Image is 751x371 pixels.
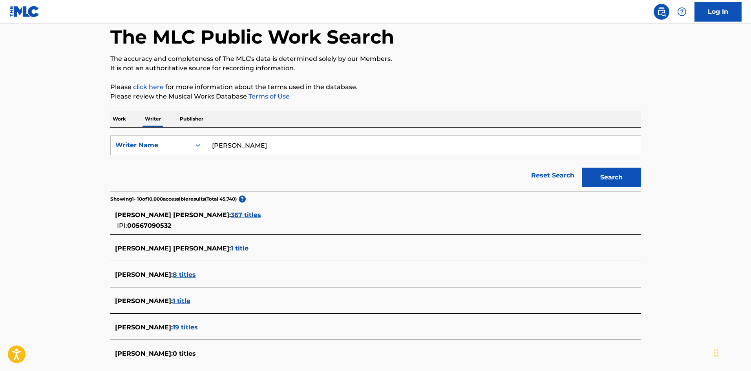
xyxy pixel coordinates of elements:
[115,141,186,150] div: Writer Name
[115,245,231,252] span: [PERSON_NAME] [PERSON_NAME] :
[9,6,40,17] img: MLC Logo
[115,211,231,219] span: [PERSON_NAME] [PERSON_NAME] :
[712,333,751,371] iframe: Chat Widget
[173,297,190,305] span: 1 title
[231,245,249,252] span: 1 title
[115,297,173,305] span: [PERSON_NAME] :
[239,196,246,203] span: ?
[527,167,578,184] a: Reset Search
[110,92,641,101] p: Please review the Musical Works Database
[115,271,173,278] span: [PERSON_NAME] :
[674,4,690,20] div: Help
[115,323,173,331] span: [PERSON_NAME] :
[173,271,196,278] span: 8 titles
[247,93,290,100] a: Terms of Use
[110,25,394,49] h1: The MLC Public Work Search
[110,196,237,203] p: Showing 1 - 10 of 10,000 accessible results (Total 45,740 )
[110,82,641,92] p: Please for more information about the terms used in the database.
[110,54,641,64] p: The accuracy and completeness of The MLC's data is determined solely by our Members.
[117,222,127,229] span: IPI:
[657,7,666,16] img: search
[582,168,641,187] button: Search
[110,111,128,127] p: Work
[654,4,669,20] a: Public Search
[173,323,198,331] span: 19 titles
[127,222,171,229] span: 00567090532
[177,111,206,127] p: Publisher
[110,135,641,191] form: Search Form
[133,83,164,91] a: click here
[714,341,719,365] div: Drag
[694,2,742,22] a: Log In
[115,350,173,357] span: [PERSON_NAME] :
[173,350,196,357] span: 0 titles
[143,111,163,127] p: Writer
[231,211,261,219] span: 367 titles
[677,7,687,16] img: help
[110,64,641,73] p: It is not an authoritative source for recording information.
